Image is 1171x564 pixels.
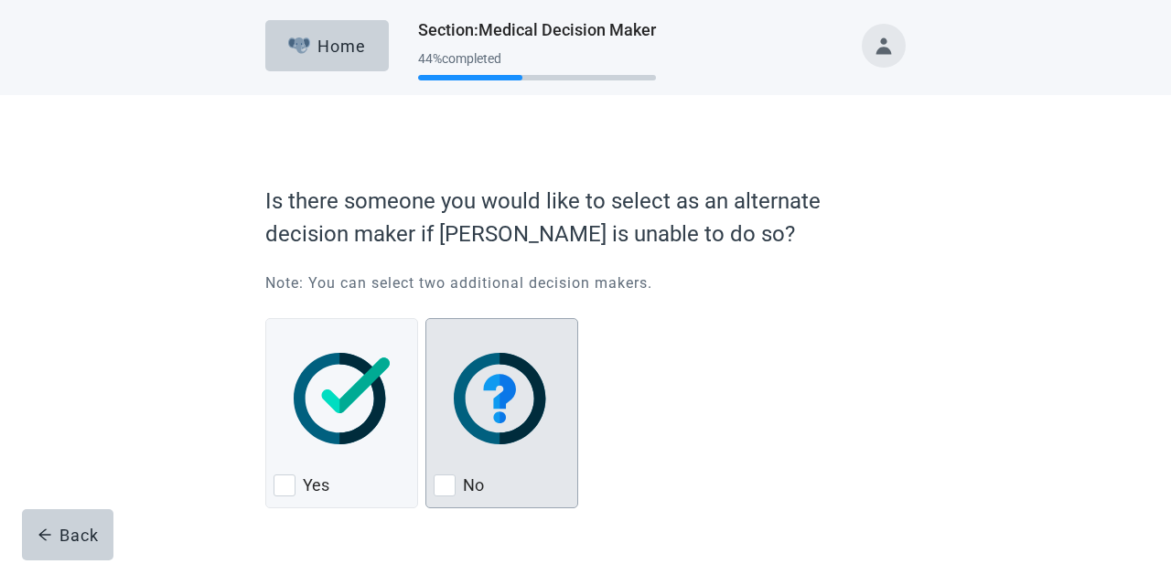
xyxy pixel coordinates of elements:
button: ElephantHome [265,20,389,71]
span: arrow-left [38,527,52,542]
label: No [463,474,484,496]
div: Back [38,526,99,544]
p: Note: You can select two additional decision makers. [265,272,897,294]
div: 44 % completed [418,51,656,66]
button: Toggle account menu [862,24,906,68]
label: Is there someone you would like to select as an alternate decision maker if [PERSON_NAME] is unab... [265,185,897,250]
h1: Section : Medical Decision Maker [418,17,656,43]
div: Progress section [418,44,656,89]
label: Yes [303,474,329,496]
div: No, checkbox, not checked [425,318,578,508]
div: Home [288,37,367,55]
div: Yes, checkbox, not checked [265,318,418,508]
button: arrow-leftBack [22,509,113,560]
img: Elephant [288,37,311,54]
